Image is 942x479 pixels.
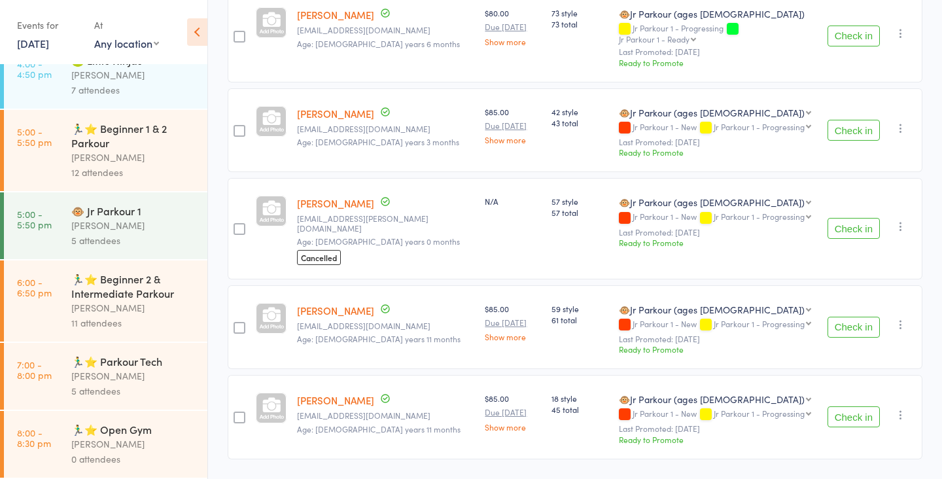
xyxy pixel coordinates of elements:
small: Last Promoted: [DATE] [619,228,816,237]
div: $80.00 [485,7,540,45]
a: [PERSON_NAME] [297,107,374,120]
button: Check in [828,317,880,338]
span: 73 total [551,18,609,29]
span: 57 style [551,196,609,207]
small: Last Promoted: [DATE] [619,47,816,56]
div: 11 attendees [71,315,196,330]
div: Events for [17,14,81,36]
small: find.lugo@gmail.com [297,214,474,233]
time: 5:00 - 5:50 pm [17,209,52,230]
span: 18 style [551,393,609,404]
div: $85.00 [485,106,540,144]
button: Check in [828,120,880,141]
time: 6:00 - 6:50 pm [17,277,52,298]
small: Yiping83@gmail.com [297,124,474,133]
small: Due [DATE] [485,22,540,31]
a: [PERSON_NAME] [297,393,374,407]
span: Age: [DEMOGRAPHIC_DATA] years 6 months [297,38,460,49]
div: Ready to Promote [619,147,816,158]
a: 5:00 -5:50 pm🐵 Jr Parkour 1[PERSON_NAME]5 attendees [4,192,207,259]
div: Jr Parkour 1 - Ready [619,35,689,43]
a: Show more [485,37,540,46]
button: Check in [828,26,880,46]
a: [PERSON_NAME] [297,304,374,317]
a: 5:00 -5:50 pm🏃‍♂️⭐ Beginner 1 & 2 Parkour[PERSON_NAME]12 attendees [4,110,207,191]
div: At [94,14,159,36]
span: Age: [DEMOGRAPHIC_DATA] years 11 months [297,333,461,344]
div: 🐵Jr Parkour (ages [DEMOGRAPHIC_DATA]) [619,303,805,316]
div: 7 attendees [71,82,196,98]
small: Last Promoted: [DATE] [619,137,816,147]
span: 45 total [551,404,609,415]
small: Due [DATE] [485,408,540,417]
a: Show more [485,332,540,341]
small: lourso422@gmail.com [297,321,474,330]
div: 🐵Jr Parkour (ages [DEMOGRAPHIC_DATA]) [619,196,805,209]
div: [PERSON_NAME] [71,300,196,315]
div: Ready to Promote [619,434,816,445]
span: Age: [DEMOGRAPHIC_DATA] years 3 months [297,136,459,147]
div: Ready to Promote [619,57,816,68]
div: 🏃‍♂️⭐ Beginner 1 & 2 Parkour [71,121,196,150]
div: Jr Parkour 1 - Progressing [714,212,805,221]
small: Due [DATE] [485,121,540,130]
div: 🏃‍♂️⭐ Open Gym [71,422,196,436]
a: 4:00 -4:50 pm🐸 Little Ninjas[PERSON_NAME]7 attendees [4,42,207,109]
span: 73 style [551,7,609,18]
div: 5 attendees [71,233,196,248]
a: [PERSON_NAME] [297,8,374,22]
div: Ready to Promote [619,344,816,355]
div: Jr Parkour 1 - New [619,212,816,223]
div: Jr Parkour 1 - New [619,409,816,420]
div: Jr Parkour 1 - New [619,319,816,330]
a: 7:00 -8:00 pm🏃‍♂️⭐ Parkour Tech[PERSON_NAME]5 attendees [4,343,207,410]
button: Check in [828,218,880,239]
a: [DATE] [17,36,49,50]
time: 8:00 - 8:30 pm [17,427,51,448]
a: Show more [485,423,540,431]
a: [PERSON_NAME] [297,196,374,210]
div: Any location [94,36,159,50]
div: Jr Parkour 1 - New [619,122,816,133]
small: reginkainfo@gmail.com [297,26,474,35]
span: 59 style [551,303,609,314]
div: $85.00 [485,303,540,341]
a: 6:00 -6:50 pm🏃‍♂️⭐ Beginner 2 & Intermediate Parkour[PERSON_NAME]11 attendees [4,260,207,342]
div: [PERSON_NAME] [71,368,196,383]
time: 5:00 - 5:50 pm [17,126,52,147]
div: $85.00 [485,393,540,431]
div: [PERSON_NAME] [71,67,196,82]
small: Last Promoted: [DATE] [619,424,816,433]
a: Show more [485,135,540,144]
div: 🐵Jr Parkour (ages [DEMOGRAPHIC_DATA]) [619,7,816,20]
div: N/A [485,196,540,207]
div: Jr Parkour 1 - Progressing [619,24,816,43]
div: Ready to Promote [619,237,816,248]
div: 🏃‍♂️⭐ Parkour Tech [71,354,196,368]
div: [PERSON_NAME] [71,436,196,452]
span: 43 total [551,117,609,128]
div: 🐵 Jr Parkour 1 [71,204,196,218]
small: jessicarparker86@gmail.com [297,411,474,420]
small: Due [DATE] [485,318,540,327]
div: [PERSON_NAME] [71,150,196,165]
small: Last Promoted: [DATE] [619,334,816,344]
div: Jr Parkour 1 - Progressing [714,409,805,417]
span: Cancelled [297,250,341,265]
div: Jr Parkour 1 - Progressing [714,319,805,328]
span: Age: [DEMOGRAPHIC_DATA] years 0 months [297,236,460,247]
div: Jr Parkour 1 - Progressing [714,122,805,131]
div: [PERSON_NAME] [71,218,196,233]
a: 8:00 -8:30 pm🏃‍♂️⭐ Open Gym[PERSON_NAME]0 attendees [4,411,207,478]
span: 57 total [551,207,609,218]
div: 12 attendees [71,165,196,180]
span: 61 total [551,314,609,325]
div: 5 attendees [71,383,196,399]
time: 7:00 - 8:00 pm [17,359,52,380]
div: 🏃‍♂️⭐ Beginner 2 & Intermediate Parkour [71,272,196,300]
button: Check in [828,406,880,427]
div: 🐵Jr Parkour (ages [DEMOGRAPHIC_DATA]) [619,393,805,406]
span: 42 style [551,106,609,117]
span: Age: [DEMOGRAPHIC_DATA] years 11 months [297,423,461,435]
time: 4:00 - 4:50 pm [17,58,52,79]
